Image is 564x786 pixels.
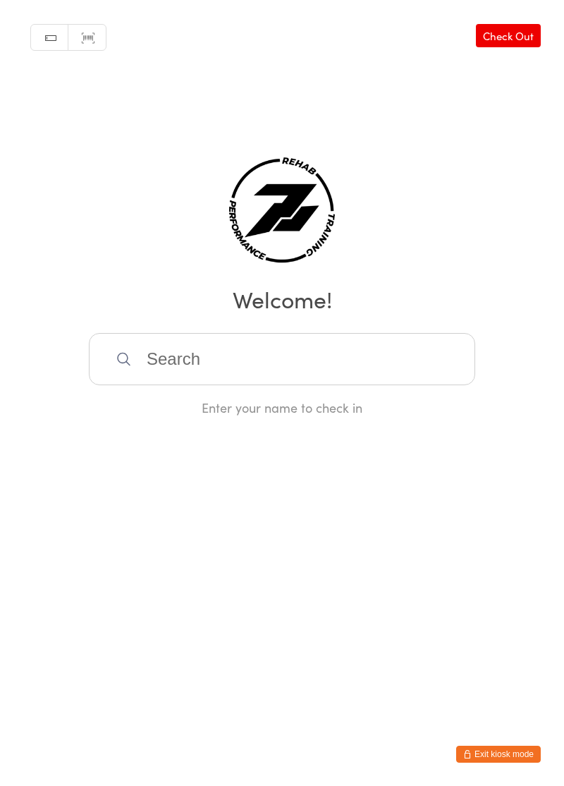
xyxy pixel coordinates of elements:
input: Search [89,333,475,385]
h2: Welcome! [14,283,550,315]
a: Check Out [476,24,541,47]
button: Exit kiosk mode [456,746,541,763]
div: Enter your name to check in [89,399,475,416]
img: ZNTH Rehab & Training Centre [229,157,335,263]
